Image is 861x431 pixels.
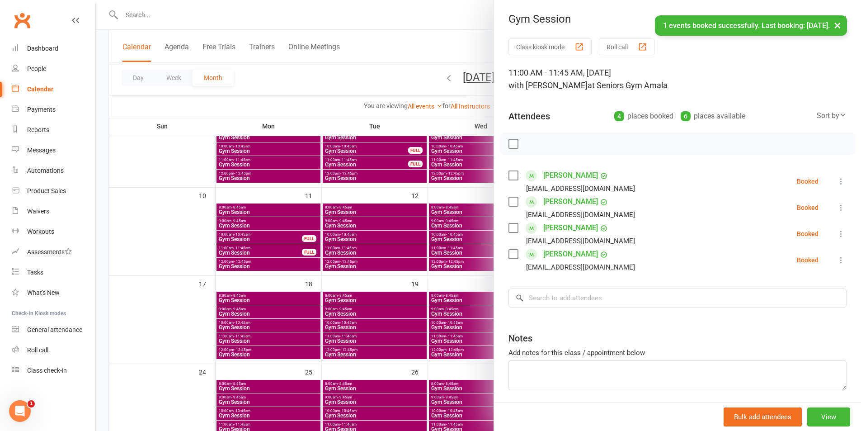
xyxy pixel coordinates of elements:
[27,187,66,194] div: Product Sales
[12,140,95,161] a: Messages
[12,320,95,340] a: General attendance kiosk mode
[12,181,95,201] a: Product Sales
[27,289,60,296] div: What's New
[526,235,635,247] div: [EMAIL_ADDRESS][DOMAIN_NAME]
[807,407,850,426] button: View
[27,147,56,154] div: Messages
[12,222,95,242] a: Workouts
[829,15,846,35] button: ×
[12,262,95,283] a: Tasks
[508,66,847,92] div: 11:00 AM - 11:45 AM, [DATE]
[526,209,635,221] div: [EMAIL_ADDRESS][DOMAIN_NAME]
[797,257,819,263] div: Booked
[27,248,72,256] div: Assessments
[27,367,67,374] div: Class check-in
[543,194,598,209] a: [PERSON_NAME]
[797,204,819,211] div: Booked
[12,340,95,360] a: Roll call
[526,183,635,194] div: [EMAIL_ADDRESS][DOMAIN_NAME]
[508,110,550,123] div: Attendees
[797,231,819,237] div: Booked
[27,45,58,52] div: Dashboard
[508,81,588,90] span: with [PERSON_NAME]
[614,111,624,121] div: 4
[27,228,54,235] div: Workouts
[12,38,95,59] a: Dashboard
[508,38,592,55] button: Class kiosk mode
[27,208,49,215] div: Waivers
[28,400,35,407] span: 1
[27,346,48,354] div: Roll call
[11,9,33,32] a: Clubworx
[27,326,82,333] div: General attendance
[9,400,31,422] iframe: Intercom live chat
[494,13,861,25] div: Gym Session
[508,347,847,358] div: Add notes for this class / appointment below
[508,289,847,308] input: Search to add attendees
[614,110,673,123] div: places booked
[12,99,95,120] a: Payments
[588,81,668,90] span: at Seniors Gym Amala
[12,242,95,262] a: Assessments
[27,106,56,113] div: Payments
[12,161,95,181] a: Automations
[724,407,802,426] button: Bulk add attendees
[817,110,847,122] div: Sort by
[543,221,598,235] a: [PERSON_NAME]
[27,269,43,276] div: Tasks
[27,167,64,174] div: Automations
[543,168,598,183] a: [PERSON_NAME]
[12,201,95,222] a: Waivers
[681,111,691,121] div: 6
[27,126,49,133] div: Reports
[599,38,655,55] button: Roll call
[12,360,95,381] a: Class kiosk mode
[12,120,95,140] a: Reports
[508,332,532,345] div: Notes
[543,247,598,261] a: [PERSON_NAME]
[655,15,847,36] div: 1 events booked successfully. Last booking: [DATE].
[27,85,53,93] div: Calendar
[12,283,95,303] a: What's New
[526,261,635,273] div: [EMAIL_ADDRESS][DOMAIN_NAME]
[681,110,745,123] div: places available
[12,59,95,79] a: People
[12,79,95,99] a: Calendar
[797,178,819,185] div: Booked
[27,65,46,72] div: People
